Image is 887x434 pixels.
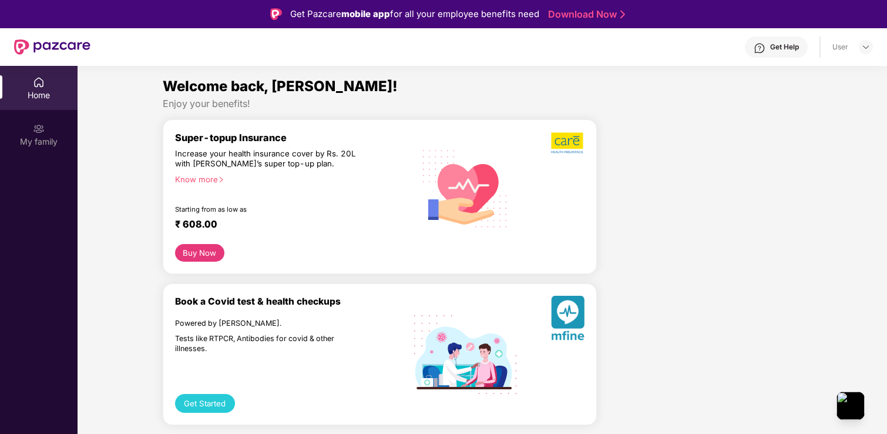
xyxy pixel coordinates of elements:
div: User [832,42,848,52]
img: svg+xml;base64,PHN2ZyB4bWxucz0iaHR0cDovL3d3dy53My5vcmcvMjAwMC9zdmciIHhtbG5zOnhsaW5rPSJodHRwOi8vd3... [414,136,516,240]
div: Book a Covid test & health checkups [175,296,414,307]
img: svg+xml;base64,PHN2ZyB4bWxucz0iaHR0cDovL3d3dy53My5vcmcvMjAwMC9zdmciIHhtbG5zOnhsaW5rPSJodHRwOi8vd3... [551,296,584,345]
button: Buy Now [175,244,224,262]
img: b5dec4f62d2307b9de63beb79f102df3.png [551,132,584,154]
div: Starting from as low as [175,205,364,213]
strong: mobile app [341,8,390,19]
a: Download Now [548,8,621,21]
div: Powered by [PERSON_NAME]. [175,319,363,329]
button: Get Started [175,394,235,413]
span: right [218,176,224,183]
div: ₹ 608.00 [175,218,402,232]
img: svg+xml;base64,PHN2ZyBpZD0iSGVscC0zMngzMiIgeG1sbnM9Imh0dHA6Ly93d3cudzMub3JnLzIwMDAvc3ZnIiB3aWR0aD... [754,42,765,54]
img: New Pazcare Logo [14,39,90,55]
div: Super-topup Insurance [175,132,414,143]
img: svg+xml;base64,PHN2ZyBpZD0iSG9tZSIgeG1sbnM9Imh0dHA6Ly93d3cudzMub3JnLzIwMDAvc3ZnIiB3aWR0aD0iMjAiIG... [33,76,45,88]
span: Welcome back, [PERSON_NAME]! [163,78,398,95]
div: Tests like RTPCR, Antibodies for covid & other illnesses. [175,334,363,353]
div: Get Help [770,42,799,52]
div: Know more [175,175,407,183]
img: svg+xml;base64,PHN2ZyB4bWxucz0iaHR0cDovL3d3dy53My5vcmcvMjAwMC9zdmciIHdpZHRoPSIxOTIiIGhlaWdodD0iMT... [414,315,516,394]
div: Get Pazcare for all your employee benefits need [290,7,539,21]
img: Stroke [620,8,625,21]
img: svg+xml;base64,PHN2ZyBpZD0iRHJvcGRvd24tMzJ4MzIiIHhtbG5zPSJodHRwOi8vd3d3LnczLm9yZy8yMDAwL3N2ZyIgd2... [861,42,871,52]
div: Increase your health insurance cover by Rs. 20L with [PERSON_NAME]’s super top-up plan. [175,149,363,169]
img: svg+xml;base64,PHN2ZyB3aWR0aD0iMjAiIGhlaWdodD0iMjAiIHZpZXdCb3g9IjAgMCAyMCAyMCIgZmlsbD0ibm9uZSIgeG... [33,123,45,135]
div: Enjoy your benefits! [163,98,802,110]
img: Logo [270,8,282,20]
